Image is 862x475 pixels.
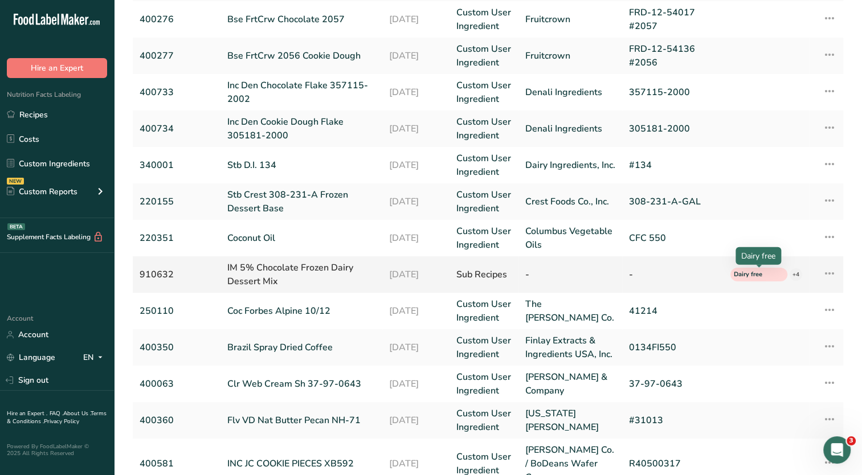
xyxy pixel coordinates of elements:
[140,304,214,318] a: 250110
[140,413,214,427] a: 400360
[629,377,717,391] a: 37-97-0643
[389,158,442,172] a: [DATE]
[140,457,214,470] a: 400581
[629,85,717,99] a: 357115-2000
[525,268,615,281] div: -
[140,158,214,172] a: 340001
[227,231,375,245] a: Coconut Oil
[227,304,375,318] a: Coc Forbes Alpine 10/12
[7,347,55,367] a: Language
[7,410,107,425] a: Terms & Conditions .
[525,49,615,63] a: Fruitcrown
[629,304,717,318] a: 41214
[741,250,775,262] div: Dairy free
[525,407,615,434] a: [US_STATE][PERSON_NAME]
[140,13,214,26] a: 400276
[629,413,717,427] a: #31013
[7,443,107,457] div: Powered By FoodLabelMaker © 2025 All Rights Reserved
[227,341,375,354] a: Brazil Spray Dried Coffee
[629,6,717,33] a: FRD-12-54017 #2057
[456,334,512,361] a: Custom User Ingredient
[456,224,512,252] a: Custom User Ingredient
[7,410,47,417] a: Hire an Expert .
[629,268,717,281] div: -
[389,49,442,63] a: [DATE]
[7,186,77,198] div: Custom Reports
[847,436,856,445] span: 3
[140,122,214,136] a: 400734
[525,85,615,99] a: Denali Ingredients
[629,195,717,208] a: 308-231-A-GAL
[7,178,24,185] div: NEW
[389,377,442,391] a: [DATE]
[629,457,717,470] a: R40500317
[63,410,91,417] a: About Us .
[456,115,512,142] a: Custom User Ingredient
[140,195,214,208] a: 220155
[389,85,442,99] a: [DATE]
[525,297,615,325] a: The [PERSON_NAME] Co.
[456,407,512,434] a: Custom User Ingredient
[227,79,375,106] a: Inc Den Chocolate Flake 357115-2002
[227,413,375,427] a: Flv VD Nat Butter Pecan NH-71
[389,122,442,136] a: [DATE]
[140,377,214,391] a: 400063
[456,370,512,398] a: Custom User Ingredient
[7,223,25,230] div: BETA
[790,268,802,281] div: +4
[456,268,512,281] div: Sub Recipes
[525,334,615,361] a: Finlay Extracts & Ingredients USA, Inc.
[389,457,442,470] a: [DATE]
[140,231,214,245] a: 220351
[525,13,615,26] a: Fruitcrown
[629,42,717,69] a: FRD-12-54136 #2056
[823,436,851,464] iframe: Intercom live chat
[227,188,375,215] a: Stb Crest 308-231-A Frozen Dessert Base
[227,158,375,172] a: Stb D.I. 134
[389,341,442,354] a: [DATE]
[7,58,107,78] button: Hire an Expert
[456,79,512,106] a: Custom User Ingredient
[734,270,774,280] span: Dairy free
[389,231,442,245] a: [DATE]
[140,341,214,354] a: 400350
[629,122,717,136] a: 305181-2000
[525,195,615,208] a: Crest Foods Co., Inc.
[140,268,214,281] div: 910632
[140,85,214,99] a: 400733
[227,377,375,391] a: Clr Web Cream Sh 37-97-0643
[389,195,442,208] a: [DATE]
[456,42,512,69] a: Custom User Ingredient
[525,122,615,136] a: Denali Ingredients
[525,370,615,398] a: [PERSON_NAME] & Company
[227,115,375,142] a: Inc Den Cookie Dough Flake 305181-2000
[525,158,615,172] a: Dairy Ingredients, Inc.
[456,188,512,215] a: Custom User Ingredient
[140,49,214,63] a: 400277
[456,6,512,33] a: Custom User Ingredient
[629,231,717,245] a: CFC 550
[50,410,63,417] a: FAQ .
[227,13,375,26] a: Bse FrtCrw Chocolate 2057
[44,417,79,425] a: Privacy Policy
[227,261,375,288] div: IM 5% Chocolate Frozen Dairy Dessert Mix
[456,297,512,325] a: Custom User Ingredient
[227,49,375,63] a: Bse FrtCrw 2056 Cookie Dough
[629,341,717,354] a: 0134FI550
[83,351,107,365] div: EN
[629,158,717,172] a: #134
[389,304,442,318] a: [DATE]
[389,413,442,427] a: [DATE]
[525,224,615,252] a: Columbus Vegetable Oils
[227,457,375,470] a: INC JC COOKIE PIECES XB592
[389,268,442,281] div: [DATE]
[456,151,512,179] a: Custom User Ingredient
[389,13,442,26] a: [DATE]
